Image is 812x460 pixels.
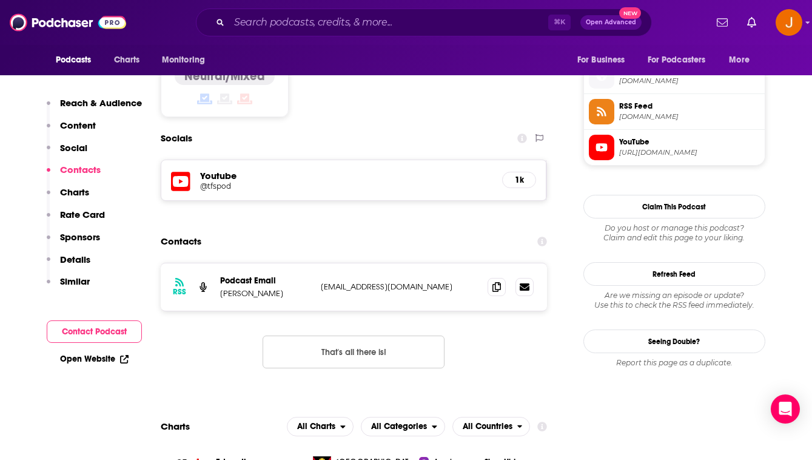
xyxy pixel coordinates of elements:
[583,223,765,233] span: Do you host or manage this podcast?
[60,97,142,109] p: Reach & Audience
[161,127,192,150] h2: Socials
[47,120,96,142] button: Content
[619,7,641,19] span: New
[640,49,723,72] button: open menu
[619,137,760,147] span: YouTube
[742,12,761,33] a: Show notifications dropdown
[580,15,642,30] button: Open AdvancedNew
[371,422,427,431] span: All Categories
[452,417,531,436] h2: Countries
[220,276,311,286] p: Podcast Email
[452,417,531,436] button: open menu
[771,394,800,424] div: Open Intercom Messenger
[60,142,87,154] p: Social
[153,49,221,72] button: open menu
[583,195,765,218] button: Claim This Podcast
[463,422,512,431] span: All Countries
[619,76,760,86] span: podcasters.spotify.com
[220,288,311,299] p: [PERSON_NAME]
[589,99,760,124] a: RSS Feed[DOMAIN_NAME]
[619,148,760,157] span: https://www.youtube.com/@tfspod
[56,52,92,69] span: Podcasts
[712,12,733,33] a: Show notifications dropdown
[619,101,760,112] span: RSS Feed
[589,63,760,89] a: Official Website[DOMAIN_NAME]
[60,354,129,364] a: Open Website
[47,164,101,186] button: Contacts
[583,291,765,310] div: Are we missing an episode or update? Use this to check the RSS feed immediately.
[60,254,90,265] p: Details
[619,112,760,121] span: anchor.fm
[200,181,493,191] a: @tfspod
[583,330,765,353] a: Seeing Double?
[47,276,90,298] button: Similar
[60,186,89,198] p: Charts
[10,11,126,34] img: Podchaser - Follow, Share and Rate Podcasts
[60,276,90,287] p: Similar
[569,49,640,72] button: open menu
[162,52,205,69] span: Monitoring
[196,8,652,36] div: Search podcasts, credits, & more...
[776,9,802,36] button: Show profile menu
[586,19,636,25] span: Open Advanced
[548,15,571,30] span: ⌘ K
[47,97,142,120] button: Reach & Audience
[60,164,101,175] p: Contacts
[577,52,625,69] span: For Business
[583,223,765,243] div: Claim and edit this page to your liking.
[361,417,445,436] button: open menu
[229,13,548,32] input: Search podcasts, credits, & more...
[47,254,90,276] button: Details
[47,186,89,209] button: Charts
[60,120,96,131] p: Content
[720,49,765,72] button: open menu
[47,320,142,343] button: Contact Podcast
[60,209,105,220] p: Rate Card
[648,52,706,69] span: For Podcasters
[106,49,147,72] a: Charts
[47,49,107,72] button: open menu
[161,421,190,432] h2: Charts
[297,422,335,431] span: All Charts
[583,358,765,368] div: Report this page as a duplicate.
[263,336,445,368] button: Nothing here.
[47,209,105,231] button: Rate Card
[583,262,765,286] button: Refresh Feed
[512,175,526,185] h5: 1k
[47,142,87,164] button: Social
[287,417,354,436] h2: Platforms
[114,52,140,69] span: Charts
[589,135,760,160] a: YouTube[URL][DOMAIN_NAME]
[200,170,493,181] h5: Youtube
[321,282,478,292] p: [EMAIL_ADDRESS][DOMAIN_NAME]
[173,287,186,297] h3: RSS
[361,417,445,436] h2: Categories
[776,9,802,36] img: User Profile
[47,231,100,254] button: Sponsors
[776,9,802,36] span: Logged in as justine87181
[161,230,201,253] h2: Contacts
[200,181,394,191] h5: @tfspod
[184,69,265,84] h4: Neutral/Mixed
[60,231,100,243] p: Sponsors
[287,417,354,436] button: open menu
[729,52,750,69] span: More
